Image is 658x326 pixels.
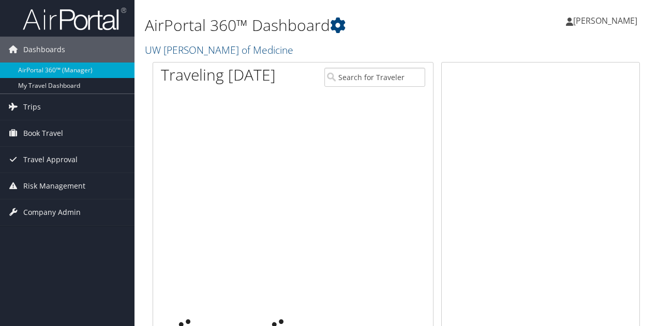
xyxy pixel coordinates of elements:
span: Travel Approval [23,147,78,173]
input: Search for Traveler [324,68,426,87]
img: airportal-logo.png [23,7,126,31]
span: [PERSON_NAME] [573,15,637,26]
span: Book Travel [23,120,63,146]
h1: AirPortal 360™ Dashboard [145,14,480,36]
h1: Traveling [DATE] [161,64,276,86]
a: [PERSON_NAME] [566,5,648,36]
a: UW [PERSON_NAME] of Medicine [145,43,296,57]
span: Company Admin [23,199,81,225]
span: Trips [23,94,41,120]
span: Dashboards [23,37,65,63]
span: Risk Management [23,173,85,199]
